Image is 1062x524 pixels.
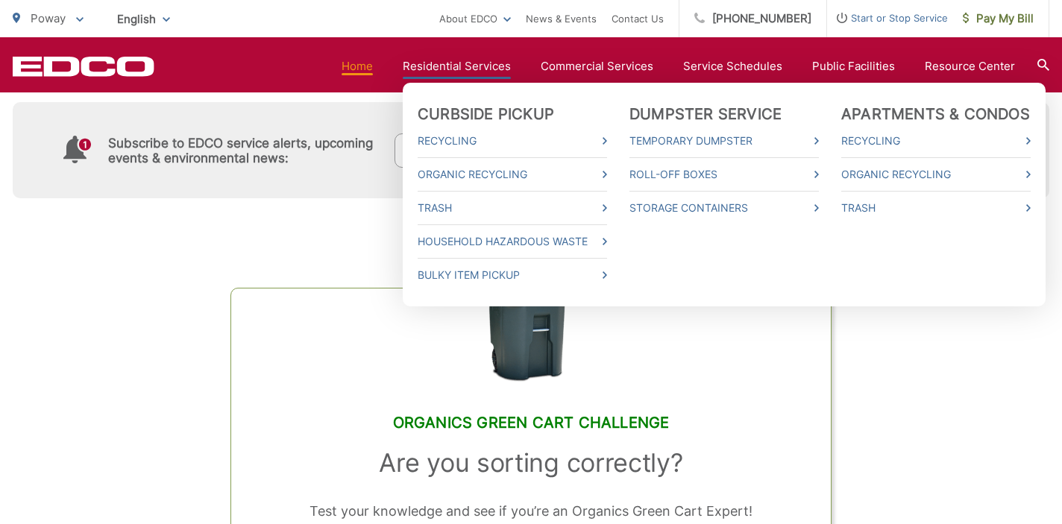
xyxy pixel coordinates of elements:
a: EDCD logo. Return to the homepage. [13,56,154,77]
a: Recycling [841,132,1031,150]
a: Recycling [418,132,607,150]
a: Commercial Services [541,57,653,75]
a: Resource Center [925,57,1015,75]
a: News & Events [526,10,597,28]
a: About EDCO [439,10,511,28]
a: Residential Services [403,57,511,75]
a: Service Schedules [683,57,782,75]
a: Trash [418,199,607,217]
a: Organic Recycling [841,165,1031,183]
h2: Organics Green Cart Challenge [268,414,794,432]
h4: Subscribe to EDCO service alerts, upcoming events & environmental news: [108,136,380,165]
a: Bulky Item Pickup [418,266,607,284]
span: Poway [31,11,66,25]
a: Home [342,57,373,75]
a: Household Hazardous Waste [418,233,607,250]
span: English [106,6,181,32]
a: Roll-Off Boxes [629,165,819,183]
a: Dumpster Service [629,105,782,123]
a: Curbside Pickup [418,105,554,123]
a: Contact Us [612,10,664,28]
a: Apartments & Condos [841,105,1030,123]
input: Enter your email address... [395,133,929,168]
p: Test your knowledge and see if you’re an Organics Green Cart Expert! [268,500,794,523]
a: Trash [841,199,1031,217]
h3: Are you sorting correctly? [268,448,794,478]
a: Storage Containers [629,199,819,217]
a: Organic Recycling [418,165,607,183]
a: Temporary Dumpster [629,132,819,150]
a: Public Facilities [812,57,895,75]
span: Pay My Bill [963,10,1034,28]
